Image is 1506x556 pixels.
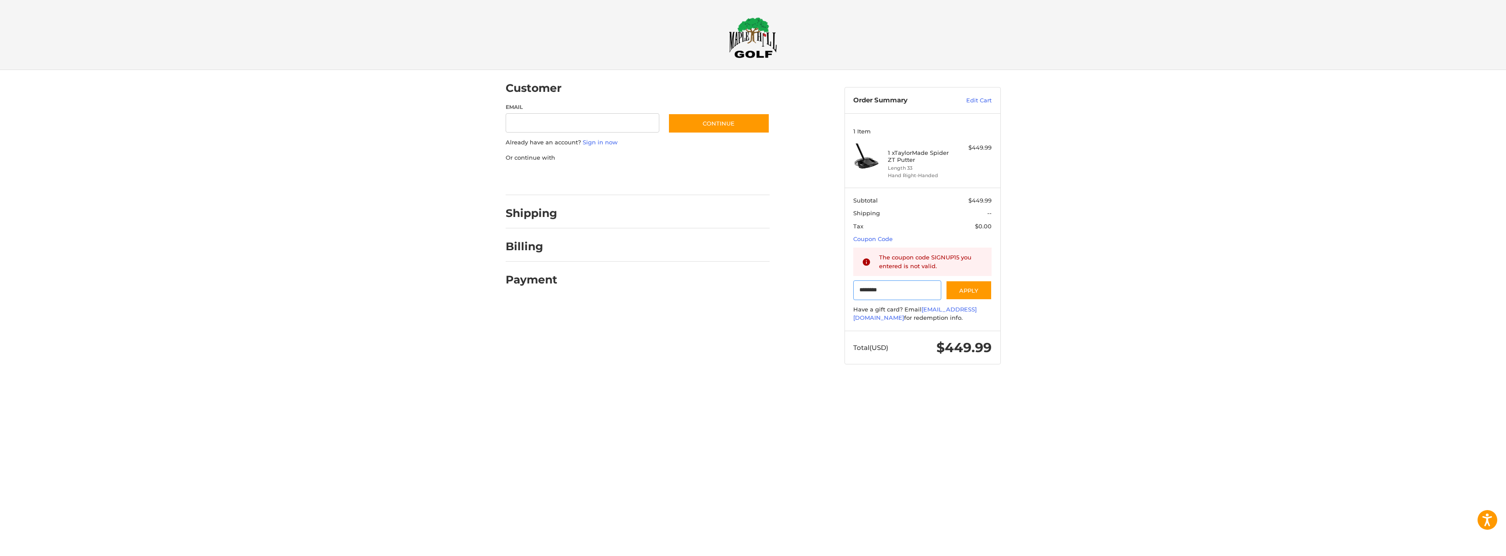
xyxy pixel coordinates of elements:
h2: Customer [506,81,562,95]
a: Coupon Code [853,235,893,242]
iframe: PayPal-paypal [503,171,568,186]
span: Shipping [853,210,880,217]
iframe: PayPal-paylater [577,171,643,186]
li: Hand Right-Handed [888,172,955,179]
p: Or continue with [506,154,770,162]
div: $449.99 [957,143,992,152]
li: Length 33 [888,164,955,172]
span: Subtotal [853,197,878,204]
iframe: Google Customer Reviews [1434,532,1506,556]
a: Edit Cart [947,96,992,105]
span: Tax [853,223,863,230]
label: Email [506,103,660,111]
h4: 1 x TaylorMade Spider ZT Putter [888,149,955,164]
div: The coupon code SIGNUP15 you entered is not valid. [879,253,983,270]
button: Continue [668,113,770,133]
h3: 1 Item [853,128,992,135]
iframe: PayPal-venmo [651,171,717,186]
span: $449.99 [936,339,992,356]
h3: Order Summary [853,96,947,105]
h2: Shipping [506,206,557,220]
input: Gift Certificate or Coupon Code [853,280,941,300]
span: $449.99 [968,197,992,204]
button: Apply [946,280,992,300]
a: Sign in now [583,139,618,146]
div: Have a gift card? Email for redemption info. [853,305,992,322]
span: -- [987,210,992,217]
span: $0.00 [975,223,992,230]
img: Maple Hill Golf [729,17,777,58]
h2: Payment [506,273,557,287]
span: Total (USD) [853,343,888,352]
p: Already have an account? [506,138,770,147]
h2: Billing [506,240,557,253]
